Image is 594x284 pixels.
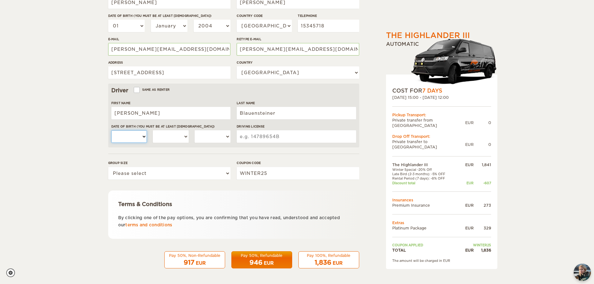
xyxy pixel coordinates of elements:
div: EUR [459,248,474,253]
td: Winter Special -20% Off [392,167,459,172]
td: Rental Period (7 days): -8% OFF [392,176,459,181]
button: Pay 50%, Non-Refundable 917 EUR [164,251,225,269]
td: Extras [392,220,491,225]
label: E-mail [108,37,230,41]
input: e.g. Smith [237,107,356,119]
td: The Highlander III [392,162,459,167]
div: EUR [465,142,474,147]
input: e.g. example@example.com [237,43,359,55]
div: COST FOR [392,87,491,94]
div: Terms & Conditions [118,200,349,208]
label: Date of birth (You must be at least [DEMOGRAPHIC_DATA]) [111,124,230,129]
label: Country Code [237,13,292,18]
span: 1,836 [315,259,331,266]
td: Private transfer to [GEOGRAPHIC_DATA] [392,139,465,150]
div: Drop Off Transport: [392,134,491,139]
input: e.g. William [111,107,230,119]
img: Freyja at Cozy Campers [574,264,591,281]
label: Retype E-mail [237,37,359,41]
input: e.g. 14789654B [237,130,356,143]
div: Pay 50%, Refundable [235,253,288,258]
div: The Highlander III [386,30,470,41]
label: Telephone [298,13,359,18]
td: WINTER25 [459,243,491,247]
label: Country [237,60,359,65]
a: Cookie settings [6,268,19,277]
div: Pay 100%, Refundable [302,253,355,258]
label: Last Name [237,101,356,105]
a: terms and conditions [125,223,172,227]
div: -607 [474,181,491,185]
button: chat-button [574,264,591,281]
td: Private transfer from [GEOGRAPHIC_DATA] [392,118,465,128]
td: Platinum Package [392,225,459,231]
div: EUR [264,260,274,266]
label: Same as renter [134,87,170,93]
div: 1,836 [474,248,491,253]
input: e.g. example@example.com [108,43,230,55]
div: 329 [474,225,491,231]
div: 273 [474,203,491,208]
div: Automatic [386,41,497,87]
td: Discount total [392,181,459,185]
label: Driving License [237,124,356,129]
div: 0 [474,142,491,147]
div: EUR [459,181,474,185]
button: Pay 50%, Refundable 946 EUR [231,251,292,269]
div: The amount will be charged in EUR [392,258,491,263]
img: stor-langur-4.png [411,36,497,87]
span: 946 [249,259,263,266]
label: Date of birth (You must be at least [DEMOGRAPHIC_DATA]) [108,13,230,18]
button: Pay 100%, Refundable 1,836 EUR [298,251,359,269]
label: Coupon code [237,161,359,165]
div: Pay 50%, Non-Refundable [168,253,221,258]
td: TOTAL [392,248,459,253]
div: EUR [196,260,206,266]
label: Address [108,60,230,65]
label: Group size [108,161,230,165]
div: Pickup Transport: [392,112,491,118]
div: Driver [111,87,356,94]
div: EUR [459,162,474,167]
label: First Name [111,101,230,105]
span: 917 [184,259,195,266]
td: Coupon applied [392,243,459,247]
div: 1,841 [474,162,491,167]
p: By clicking one of the pay options, you are confirming that you have read, understood and accepte... [118,214,349,229]
input: Same as renter [134,89,138,93]
input: e.g. Street, City, Zip Code [108,66,230,79]
div: EUR [333,260,343,266]
input: e.g. 1 234 567 890 [298,20,359,32]
div: 0 [474,120,491,125]
div: [DATE] 15:00 - [DATE] 12:00 [392,95,491,100]
td: Late Bird (2-3 months): -5% OFF [392,172,459,176]
div: EUR [459,203,474,208]
div: EUR [465,120,474,125]
div: EUR [459,225,474,231]
td: Insurances [392,197,491,203]
td: Premium Insurance [392,203,459,208]
span: 7 Days [422,88,442,94]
